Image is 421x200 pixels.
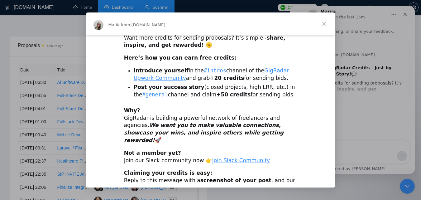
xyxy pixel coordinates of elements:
span: Mariia [108,22,121,27]
div: Mariia says… [5,36,120,100]
button: Send a message… [107,145,117,155]
b: +20 credits [210,75,244,81]
a: GigRadar Upwork Community [134,67,289,81]
i: We want you to make valuable connections, showcase your wins, and inspire others while getting re... [124,122,284,143]
a: Join Slack Community [212,157,270,163]
p: Active in the last 15m [30,8,75,14]
button: Emoji picker [10,147,15,152]
span: from [DOMAIN_NAME] [40,46,85,51]
a: #general [142,91,168,98]
b: screenshot of your post [200,177,271,183]
li: (closed projects, high LRR, etc.) in the channel and claim for sending bids. [134,84,297,99]
button: Home [98,2,109,14]
b: Why? [124,107,140,114]
div: Reply to this message with a , and our Tech Support Team will instantly top up your credits! 💸 [124,169,297,192]
textarea: Message… [5,134,119,145]
b: Introduce yourself [134,67,189,74]
button: Gif picker [20,147,25,152]
b: Claiming your credits is easy: [124,170,213,176]
button: go back [4,2,16,14]
div: Want more credits for sending proposals? It’s simple - [124,34,297,49]
b: Earn Free GigRadar Credits - Just by Sharing Your Story! [13,59,101,70]
button: Start recording [40,147,45,152]
span: Close [313,12,335,35]
h1: Mariia [30,3,45,8]
li: in the channel of the and grab for sending bids. [134,67,297,82]
span: from [DOMAIN_NAME] [121,22,165,27]
b: +50 credits [216,91,251,98]
div: 💬 [13,59,112,71]
div: Join our Slack community now 👉 [124,149,297,164]
button: Upload attachment [30,147,35,152]
b: Post your success story [134,84,204,90]
img: Profile image for Mariia [13,44,23,54]
a: #intros [204,67,226,74]
div: GigRadar is building a powerful network of freelancers and agencies. 🚀 [124,107,297,144]
img: Profile image for Mariia [18,3,28,13]
span: Mariia [28,46,40,51]
b: Here’s how you can earn free credits: [124,55,237,61]
b: Not a member yet? [124,150,181,156]
img: Profile image for Mariia [93,20,103,30]
div: Close [109,2,121,14]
